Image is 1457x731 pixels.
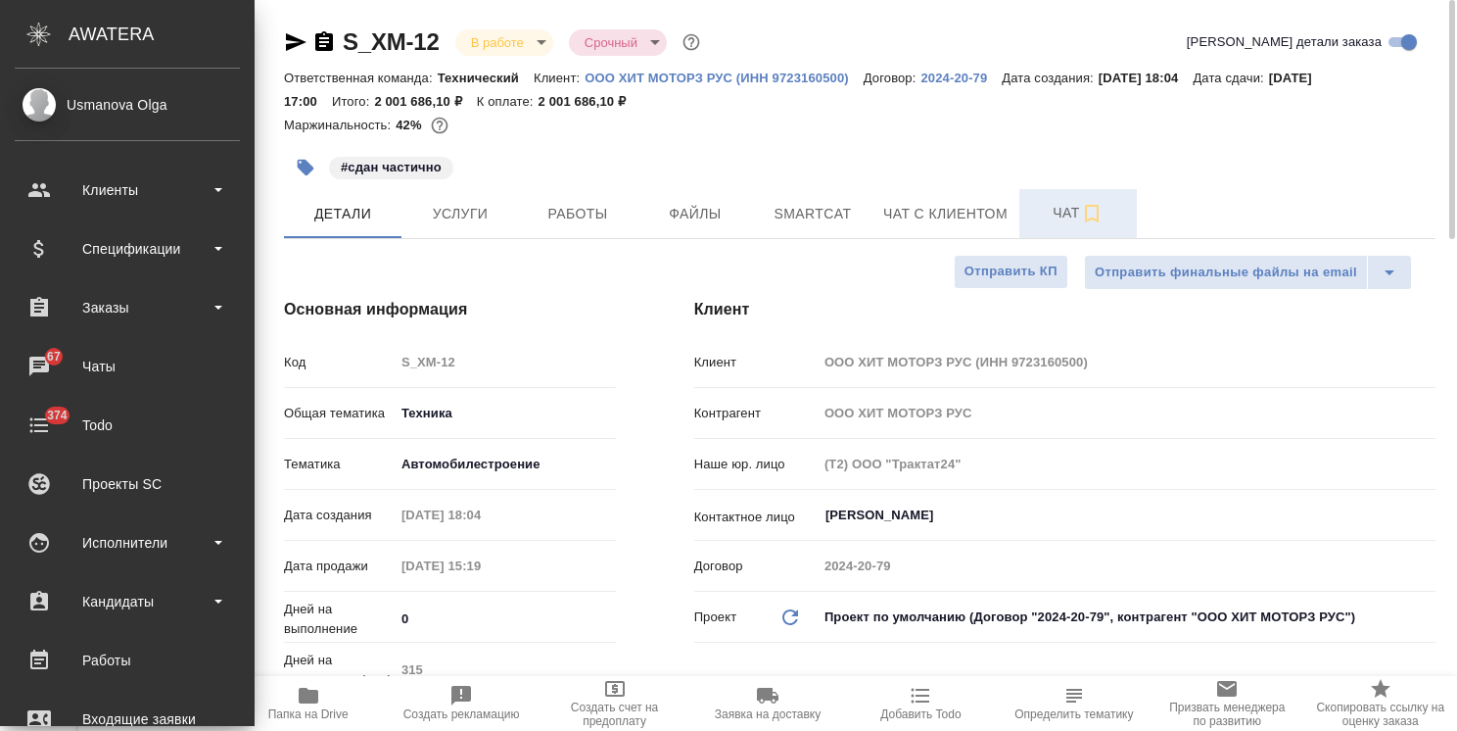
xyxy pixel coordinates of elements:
button: В работе [465,34,530,51]
p: Тематика [284,455,395,474]
span: Отправить финальные файлы на email [1095,262,1357,284]
input: Пустое поле [395,552,566,580]
button: Призвать менеджера по развитию [1151,676,1303,731]
div: Заказы [15,293,240,322]
div: Todo [15,411,240,440]
p: Дней на выполнение (авт.) [284,651,395,690]
p: Дата создания [284,506,395,525]
div: Работы [15,646,240,675]
p: Дней на выполнение [284,600,395,639]
button: Добавить Todo [844,676,997,731]
p: Дата создания: [1002,71,1098,85]
input: Пустое поле [818,399,1435,427]
p: 42% [396,118,426,132]
button: Скопировать ссылку [312,30,336,54]
h4: Основная информация [284,298,616,321]
input: Пустое поле [395,501,566,529]
input: ✎ Введи что-нибудь [395,605,616,633]
p: Договор: [864,71,921,85]
a: ООО ХИТ МОТОРЗ РУС (ИНН 9723160500) [585,69,864,85]
button: Заявка на доставку [691,676,844,731]
input: Пустое поле [395,348,616,376]
p: #сдан частично [341,158,442,177]
div: split button [1084,255,1412,290]
a: 374Todo [5,401,250,450]
div: Проект по умолчанию (Договор "2024-20-79", контрагент "ООО ХИТ МОТОРЗ РУС") [818,601,1435,634]
div: Клиенты [15,175,240,205]
button: Скопировать ссылку на оценку заказа [1304,676,1457,731]
a: 67Чаты [5,342,250,391]
p: 2024-20-79 [920,71,1002,85]
span: Заявка на доставку [715,707,821,721]
p: Дата сдачи: [1193,71,1268,85]
a: Проекты SC [5,460,250,509]
span: Файлы [648,202,742,226]
div: Проекты SC [15,469,240,499]
span: Услуги [413,202,507,226]
button: Скопировать ссылку для ЯМессенджера [284,30,307,54]
h4: Клиент [694,298,1435,321]
button: Отправить КП [954,255,1068,289]
span: Работы [531,202,625,226]
span: Чат [1031,201,1125,225]
div: В работе [569,29,667,56]
p: Проект [694,608,737,627]
svg: Подписаться [1080,202,1104,225]
div: Спецификации [15,234,240,264]
p: Общая тематика [284,404,395,423]
button: Создать счет на предоплату [538,676,690,731]
button: Папка на Drive [231,676,384,731]
span: Папка на Drive [268,707,349,721]
span: сдан частично [327,158,455,174]
span: Создать счет на предоплату [549,701,679,728]
div: Чаты [15,352,240,381]
button: Создать рекламацию [385,676,538,731]
p: 2 001 686,10 ₽ [539,94,640,109]
input: Пустое поле [818,348,1435,376]
p: Маржинальность: [284,118,396,132]
p: Контактное лицо [694,508,818,527]
span: Отправить КП [964,261,1057,283]
input: Пустое поле [818,450,1435,478]
button: Добавить тэг [284,146,327,189]
span: Добавить Todo [880,707,961,721]
p: Код [284,353,395,372]
a: 2024-20-79 [920,69,1002,85]
span: Детали [296,202,390,226]
div: Usmanova Olga [15,94,240,116]
span: 67 [35,347,72,366]
p: Клиент: [534,71,585,85]
p: 2 001 686,10 ₽ [374,94,476,109]
a: Работы [5,636,250,685]
p: [DATE] 18:04 [1099,71,1194,85]
button: Доп статусы указывают на важность/срочность заказа [679,29,704,55]
div: В работе [455,29,553,56]
input: Пустое поле [818,552,1435,580]
button: 968377.23 RUB; [427,113,452,138]
span: 374 [35,406,79,425]
button: Open [1425,513,1429,517]
span: Определить тематику [1014,707,1133,721]
p: Клиент [694,353,818,372]
input: Пустое поле [395,656,616,684]
span: Скопировать ссылку на оценку заказа [1316,701,1445,728]
p: Контрагент [694,404,818,423]
p: Ответственная команда: [284,71,438,85]
div: AWATERA [69,15,255,54]
span: Создать рекламацию [403,707,520,721]
span: Призвать менеджера по развитию [1162,701,1292,728]
div: Исполнители [15,528,240,558]
p: Дата продажи [284,557,395,576]
p: ООО ХИТ МОТОРЗ РУС (ИНН 9723160500) [585,71,864,85]
div: Автомобилестроение [395,448,616,481]
span: [PERSON_NAME] детали заказа [1187,32,1382,52]
p: Договор [694,557,818,576]
p: Итого: [332,94,374,109]
a: S_XM-12 [343,28,440,55]
button: Определить тематику [998,676,1151,731]
div: Техника [395,397,616,430]
p: К оплате: [477,94,539,109]
p: Наше юр. лицо [694,455,818,474]
span: Smartcat [766,202,860,226]
button: Отправить финальные файлы на email [1084,255,1368,290]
